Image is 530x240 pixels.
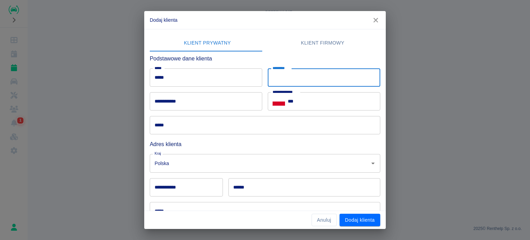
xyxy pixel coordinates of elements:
button: Klient prywatny [150,35,265,51]
button: Klient firmowy [265,35,380,51]
h6: Adres klienta [150,140,380,148]
label: Kraj [155,151,161,156]
button: Otwórz [368,159,378,168]
button: Select country [273,96,285,107]
button: Dodaj klienta [340,214,380,227]
h6: Podstawowe dane klienta [150,54,380,63]
h2: Dodaj klienta [144,11,386,29]
div: lab API tabs example [150,35,380,51]
button: Anuluj [312,214,337,227]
